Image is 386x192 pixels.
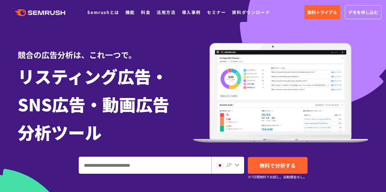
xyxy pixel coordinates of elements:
small: ※7日間無料でお試し。自動課金なし。 [248,174,307,180]
a: 料金 [141,9,150,15]
span: 無料トライアル [307,9,337,16]
div: 競合の広告分析は、これ一つで。 [18,40,193,61]
a: 無料トライアル [304,5,340,19]
a: Semrushとは [87,9,119,15]
input: ドメイン、キーワードまたはURLを入力してください [79,157,211,173]
span: デモを申し込む [348,9,378,16]
a: 活用方法 [157,9,175,15]
a: 資料ダウンロード [232,9,270,15]
h1: リスティング広告・ SNS広告・動画広告 分析ツール [18,62,193,146]
a: 無料で分析する [248,157,308,174]
a: 導入事例 [182,9,201,15]
a: 機能 [125,9,135,15]
a: デモを申し込む [345,5,381,19]
a: セミナー [207,9,226,15]
span: JP [226,161,232,168]
span: 無料で分析する [259,162,296,169]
